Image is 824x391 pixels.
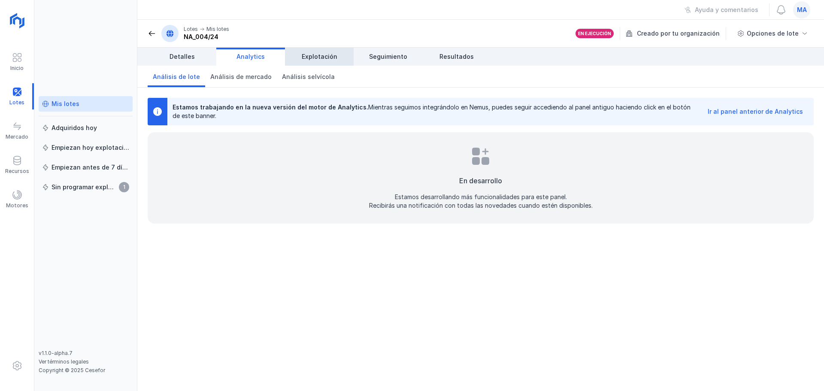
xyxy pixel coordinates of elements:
div: Inicio [10,65,24,72]
a: Análisis de lote [148,66,205,87]
div: Sin programar explotación [51,183,116,191]
div: Estamos desarrollando más funcionalidades para este panel. [395,193,567,201]
span: Análisis de mercado [210,73,272,81]
span: 1 [119,182,129,192]
div: Mis lotes [206,26,229,33]
span: Seguimiento [369,52,407,61]
span: Estamos trabajando en la nueva versión del motor de Analytics. [173,103,368,111]
div: NA_004/24 [184,33,229,41]
div: Copyright © 2025 Cesefor [39,367,133,374]
div: Ir al panel anterior de Analytics [708,107,803,116]
a: Detalles [148,48,216,66]
span: Análisis de lote [153,73,200,81]
a: Análisis selvícola [277,66,340,87]
div: Empiezan antes de 7 días [51,163,129,172]
a: Análisis de mercado [205,66,277,87]
a: Explotación [285,48,354,66]
div: Mientras seguimos integrándolo en Nemus, puedes seguir accediendo al panel antiguo haciendo click... [173,103,695,120]
a: Empiezan antes de 7 días [39,160,133,175]
a: Sin programar explotación1 [39,179,133,195]
a: Mis lotes [39,96,133,112]
span: Explotación [302,52,337,61]
span: Resultados [439,52,474,61]
a: Adquiridos hoy [39,120,133,136]
a: Resultados [422,48,491,66]
div: Mercado [6,133,28,140]
div: Creado por tu organización [626,27,727,40]
a: Analytics [216,48,285,66]
button: Ayuda y comentarios [679,3,764,17]
div: Lotes [184,26,198,33]
div: Mis lotes [51,100,79,108]
div: Opciones de lote [747,29,799,38]
img: logoRight.svg [6,10,28,31]
button: Ir al panel anterior de Analytics [702,104,809,119]
div: Empiezan hoy explotación [51,143,129,152]
span: Detalles [170,52,195,61]
a: Empiezan hoy explotación [39,140,133,155]
div: Recibirás una notificación con todas las novedades cuando estén disponibles. [369,201,593,210]
div: v1.1.0-alpha.7 [39,350,133,357]
div: En desarrollo [459,176,502,186]
div: Ayuda y comentarios [695,6,758,14]
div: Adquiridos hoy [51,124,97,132]
a: Seguimiento [354,48,422,66]
span: Analytics [236,52,265,61]
a: Ver términos legales [39,358,89,365]
span: Análisis selvícola [282,73,335,81]
span: ma [797,6,807,14]
div: Recursos [5,168,29,175]
div: En ejecución [578,30,611,36]
div: Motores [6,202,28,209]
